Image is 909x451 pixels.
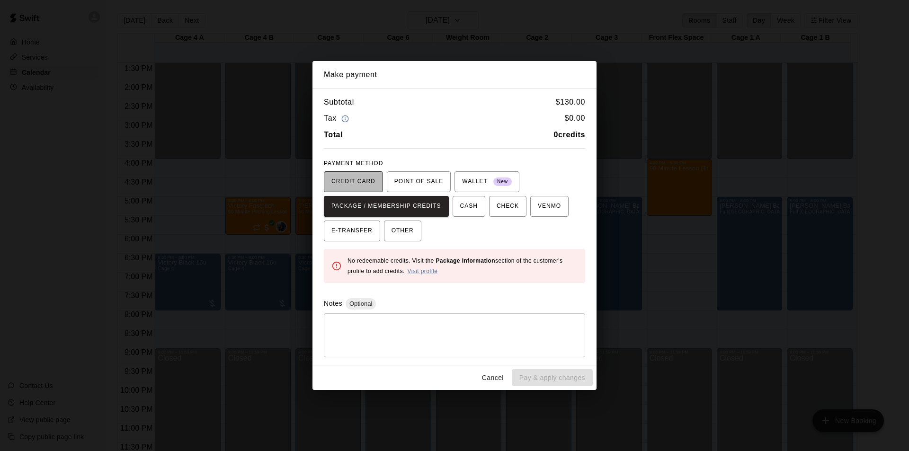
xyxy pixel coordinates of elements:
[408,268,438,274] a: Visit profile
[565,112,585,125] h6: $ 0.00
[331,199,441,214] span: PACKAGE / MEMBERSHIP CREDITS
[554,131,586,139] b: 0 credits
[324,96,354,108] h6: Subtotal
[478,369,508,387] button: Cancel
[324,112,351,125] h6: Tax
[538,199,561,214] span: VENMO
[489,196,526,217] button: CHECK
[497,199,519,214] span: CHECK
[384,221,421,241] button: OTHER
[493,176,512,188] span: New
[530,196,569,217] button: VENMO
[346,300,376,307] span: Optional
[392,223,414,239] span: OTHER
[324,171,383,192] button: CREDIT CARD
[436,257,495,264] b: Package Information
[324,221,380,241] button: E-TRANSFER
[387,171,451,192] button: POINT OF SALE
[324,160,383,167] span: PAYMENT METHOD
[324,131,343,139] b: Total
[348,257,562,274] span: No redeemable credits. Visit the section of the customer's profile to add credits.
[324,300,342,307] label: Notes
[331,223,373,239] span: E-TRANSFER
[460,199,478,214] span: CASH
[324,196,449,217] button: PACKAGE / MEMBERSHIP CREDITS
[453,196,485,217] button: CASH
[454,171,519,192] button: WALLET New
[312,61,597,88] h2: Make payment
[394,174,443,189] span: POINT OF SALE
[462,174,512,189] span: WALLET
[556,96,585,108] h6: $ 130.00
[331,174,375,189] span: CREDIT CARD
